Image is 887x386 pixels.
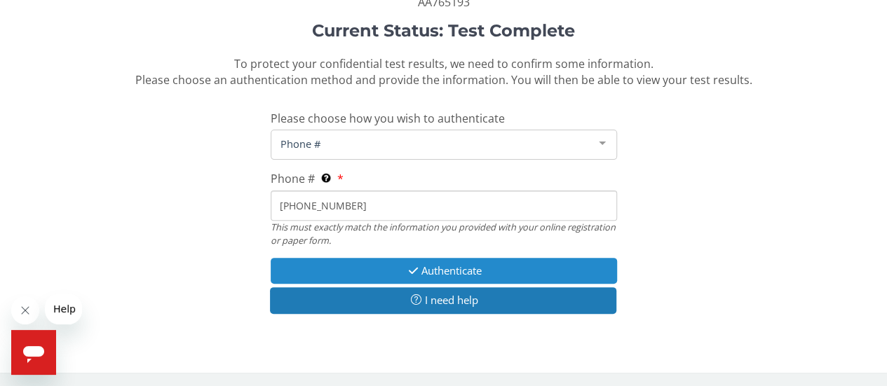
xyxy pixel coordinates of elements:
[270,287,616,313] button: I need help
[271,221,617,247] div: This must exactly match the information you provided with your online registration or paper form.
[11,330,56,375] iframe: Button to launch messaging window
[135,56,752,88] span: To protect your confidential test results, we need to confirm some information. Please choose an ...
[45,294,82,324] iframe: Message from company
[271,171,315,186] span: Phone #
[277,136,588,151] span: Phone #
[271,111,505,126] span: Please choose how you wish to authenticate
[271,258,617,284] button: Authenticate
[11,296,39,324] iframe: Close message
[312,20,575,41] strong: Current Status: Test Complete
